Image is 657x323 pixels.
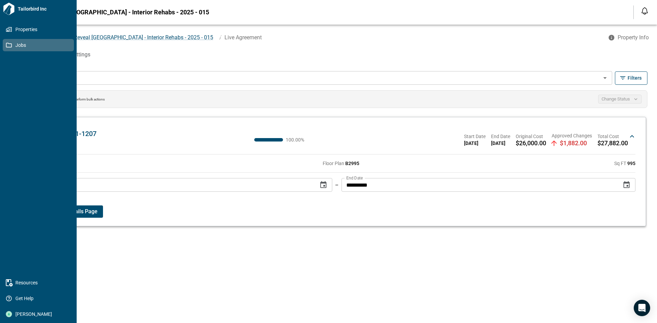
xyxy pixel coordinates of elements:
[3,23,74,36] a: Properties
[12,42,67,49] span: Jobs
[615,71,647,85] button: Filters
[224,34,262,41] span: Live Agreement
[12,279,67,286] span: Resources
[614,161,635,166] span: Sq FT
[346,175,363,181] label: End Date
[323,161,359,166] span: Floor Plan
[516,140,546,147] span: $26,000.00
[618,34,649,41] span: Property Info
[628,75,642,81] span: Filters
[604,31,654,44] button: Property Info
[18,46,657,63] div: base tabs
[345,161,359,166] strong: B2995
[600,73,610,83] button: Open
[286,137,306,142] span: 100.00 %
[55,34,213,41] span: VA-147 Reveal [GEOGRAPHIC_DATA] - Interior Rehabs - 2025 - 015
[597,133,628,140] span: Total Cost
[15,5,74,12] span: Tailorbird Inc
[52,97,105,102] p: Select units to perform bulk actions
[552,132,592,139] span: Approved Changes
[491,140,510,147] span: [DATE]
[18,33,604,42] nav: breadcrumb
[464,140,486,147] span: [DATE]
[491,133,510,140] span: End Date
[70,51,90,58] span: Settings
[560,140,587,147] span: $1,882.00
[627,161,635,166] strong: 995
[464,133,486,140] span: Start Date
[12,295,67,302] span: Get Help
[12,26,67,33] span: Properties
[639,5,650,16] button: Open notification feed
[35,123,639,150] div: NJ017-001-1207In Progress100.00%Start Date[DATE]End Date[DATE]Original Cost$26,000.00Approved Cha...
[597,140,628,147] span: $27,882.00
[516,133,546,140] span: Original Cost
[335,181,339,189] p: –
[25,9,209,16] span: VA-147 Reveal [GEOGRAPHIC_DATA] - Interior Rehabs - 2025 - 015
[634,300,650,316] div: Open Intercom Messenger
[3,39,74,51] a: Jobs
[12,311,67,318] span: [PERSON_NAME]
